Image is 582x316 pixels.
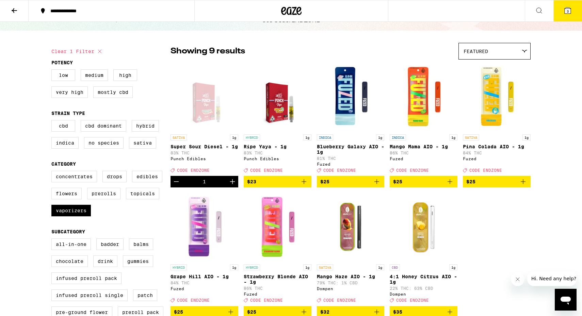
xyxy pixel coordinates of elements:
[87,188,120,199] label: Prerolls
[102,171,127,182] label: Drops
[320,179,329,184] span: $25
[129,238,153,250] label: Balms
[230,264,238,270] p: 1g
[51,137,79,149] label: Indica
[51,238,91,250] label: All-In-One
[320,309,329,315] span: $32
[317,176,385,187] button: Add to bag
[171,144,238,149] p: Super Sour Diesel - 1g
[317,274,385,279] p: Mango Haze AIO - 1g
[317,286,385,291] div: Dompen
[469,168,502,172] span: CODE ENDZONE
[244,151,311,155] p: 83% THC
[177,298,210,303] span: CODE ENDZONE
[51,120,75,132] label: CBD
[390,286,457,290] p: 22% THC: 63% CBD
[171,63,238,176] a: Open page for Super Sour Diesel - 1g from Punch Edibles
[303,264,311,270] p: 1g
[317,193,385,261] img: Dompen - Mango Haze AIO - 1g
[171,274,238,279] p: Grape Hill AIO - 1g
[466,179,475,184] span: $25
[244,264,260,270] p: HYBRID
[96,238,124,250] label: Badder
[396,298,429,303] span: CODE ENDZONE
[244,144,311,149] p: Ripe Yaya - 1g
[132,171,162,182] label: Edibles
[123,255,153,267] label: Gummies
[390,264,400,270] p: CBD
[393,179,402,184] span: $25
[317,162,385,166] div: Fuzed
[177,168,210,172] span: CODE ENDZONE
[317,281,385,285] p: 79% THC: 1% CBD
[317,63,385,131] img: Fuzed - Blueberry Galaxy AIO - 1g
[244,274,311,285] p: Strawberry Blonde AIO - 1g
[317,144,385,155] p: Blueberry Galaxy AIO - 1g
[171,286,238,291] div: Fuzed
[244,286,311,290] p: 86% THC
[51,43,104,60] button: Clear 1 filter
[171,264,187,270] p: HYBRID
[51,289,128,301] label: Infused Preroll Single
[244,193,311,306] a: Open page for Strawberry Blonde AIO - 1g from Fuzed
[244,156,311,161] div: Punch Edibles
[171,176,182,187] button: Decrement
[376,134,384,140] p: 1g
[132,120,159,132] label: Hybrid
[390,63,457,131] img: Fuzed - Mango Mama AIO - 1g
[51,255,88,267] label: Chocolate
[51,205,91,216] label: Vaporizers
[463,156,531,161] div: Fuzed
[247,309,256,315] span: $25
[247,179,256,184] span: $23
[51,272,122,284] label: Infused Preroll Pack
[244,176,311,187] button: Add to bag
[390,274,457,285] p: 4:1 Honey Citrus AIO - 1g
[244,63,311,176] a: Open page for Ripe Yaya - 1g from Punch Edibles
[317,134,333,140] p: INDICA
[317,193,385,306] a: Open page for Mango Haze AIO - 1g from Dompen
[250,298,283,303] span: CODE ENDZONE
[133,289,157,301] label: Patch
[244,134,260,140] p: HYBRID
[244,292,311,296] div: Fuzed
[522,134,531,140] p: 1g
[171,46,245,57] p: Showing 9 results
[51,111,85,116] legend: Strain Type
[317,264,333,270] p: SATIVA
[51,188,82,199] label: Flowers
[567,9,569,13] span: 3
[463,63,531,176] a: Open page for Pina Colada AIO - 1g from Fuzed
[93,255,117,267] label: Drink
[51,86,88,98] label: Very High
[463,144,531,149] p: Pina Colada AIO - 1g
[227,176,238,187] button: Increment
[81,120,126,132] label: CBD Dominant
[323,168,356,172] span: CODE ENDZONE
[171,156,238,161] div: Punch Edibles
[51,171,97,182] label: Concentrates
[390,151,457,155] p: 86% THC
[93,86,133,98] label: Mostly CBD
[449,264,457,270] p: 1g
[250,168,283,172] span: CODE ENDZONE
[393,309,402,315] span: $35
[230,134,238,140] p: 1g
[463,151,531,155] p: 84% THC
[390,193,457,261] img: Dompen - 4:1 Honey Citrus AIO - 1g
[251,63,304,131] img: Punch Edibles - Ripe Yaya - 1g
[244,193,311,261] img: Fuzed - Strawberry Blonde AIO - 1g
[171,193,238,261] img: Fuzed - Grape Hill AIO - 1g
[376,264,384,270] p: 1g
[511,272,524,286] iframe: Close message
[390,134,406,140] p: INDICA
[84,137,124,149] label: No Species
[171,281,238,285] p: 84% THC
[113,69,137,81] label: High
[171,134,187,140] p: SATIVA
[390,144,457,149] p: Mango Mama AIO - 1g
[171,151,238,155] p: 83% THC
[51,161,76,167] legend: Category
[317,63,385,176] a: Open page for Blueberry Galaxy AIO - 1g from Fuzed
